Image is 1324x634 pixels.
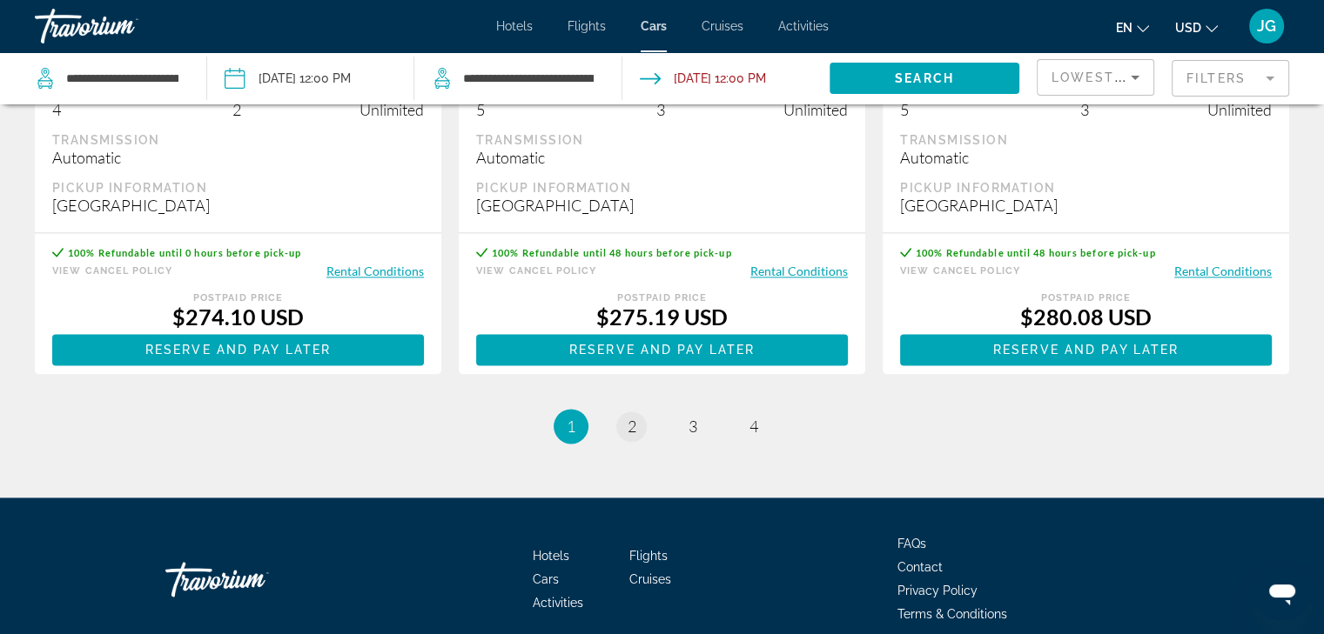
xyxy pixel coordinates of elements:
[900,196,1272,215] div: [GEOGRAPHIC_DATA]
[1175,21,1201,35] span: USD
[1254,564,1310,620] iframe: Button to launch messaging window
[165,553,339,605] a: Travorium
[1172,59,1289,97] button: Filter
[830,63,1019,94] button: Search
[476,100,567,119] div: 5
[897,537,926,551] a: FAQs
[749,417,758,436] span: 4
[1052,70,1163,84] span: Lowest Price
[476,334,848,365] button: Reserve and pay later
[1080,100,1118,119] div: 3
[533,572,559,586] a: Cars
[476,304,848,330] div: $275.19 USD
[1244,8,1289,44] button: User Menu
[900,148,1272,167] div: Automatic
[533,549,569,563] a: Hotels
[900,180,1272,196] div: Pickup Information
[225,52,351,104] button: Pickup date: Sep 17, 2025 12:00 PM
[900,334,1272,365] button: Reserve and pay later
[900,100,991,119] div: 5
[326,263,424,279] button: Rental Conditions
[750,263,848,279] button: Rental Conditions
[783,100,848,119] div: Unlimited
[52,132,424,148] div: Transmission
[629,572,671,586] a: Cruises
[52,100,143,119] div: 4
[897,584,978,597] a: Privacy Policy
[895,71,954,85] span: Search
[1116,15,1149,40] button: Change language
[1116,21,1132,35] span: en
[900,263,1020,279] button: View Cancel Policy
[1174,263,1272,279] button: Rental Conditions
[900,304,1272,330] div: $280.08 USD
[232,100,270,119] div: 2
[1257,17,1276,35] span: JG
[52,304,424,330] div: $274.10 USD
[897,607,1007,621] a: Terms & Conditions
[360,100,424,119] div: Unlimited
[702,19,743,33] a: Cruises
[476,148,848,167] div: Automatic
[628,417,636,436] span: 2
[476,263,596,279] button: View Cancel Policy
[640,52,766,104] button: Drop-off date: Sep 22, 2025 12:00 PM
[476,180,848,196] div: Pickup Information
[52,196,424,215] div: [GEOGRAPHIC_DATA]
[533,596,583,610] a: Activities
[52,292,424,304] div: Postpaid Price
[641,19,667,33] a: Cars
[900,292,1272,304] div: Postpaid Price
[993,343,1179,357] span: Reserve and pay later
[567,417,575,436] span: 1
[35,409,1289,444] nav: Pagination
[476,196,848,215] div: [GEOGRAPHIC_DATA]
[476,132,848,148] div: Transmission
[656,100,694,119] div: 3
[145,343,331,357] span: Reserve and pay later
[496,19,533,33] a: Hotels
[689,417,697,436] span: 3
[916,247,1156,258] span: 100% Refundable until 48 hours before pick-up
[897,560,943,574] a: Contact
[629,549,668,563] a: Flights
[52,148,424,167] div: Automatic
[476,292,848,304] div: Postpaid Price
[52,334,424,365] button: Reserve and pay later
[1207,100,1272,119] div: Unlimited
[1175,15,1218,40] button: Change currency
[568,19,606,33] a: Flights
[52,180,424,196] div: Pickup Information
[569,343,755,357] span: Reserve and pay later
[68,247,301,258] span: 100% Refundable until 0 hours before pick-up
[492,247,732,258] span: 100% Refundable until 48 hours before pick-up
[900,132,1272,148] div: Transmission
[778,19,829,33] a: Activities
[52,263,172,279] button: View Cancel Policy
[1052,67,1139,88] mat-select: Sort by
[35,3,209,49] a: Travorium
